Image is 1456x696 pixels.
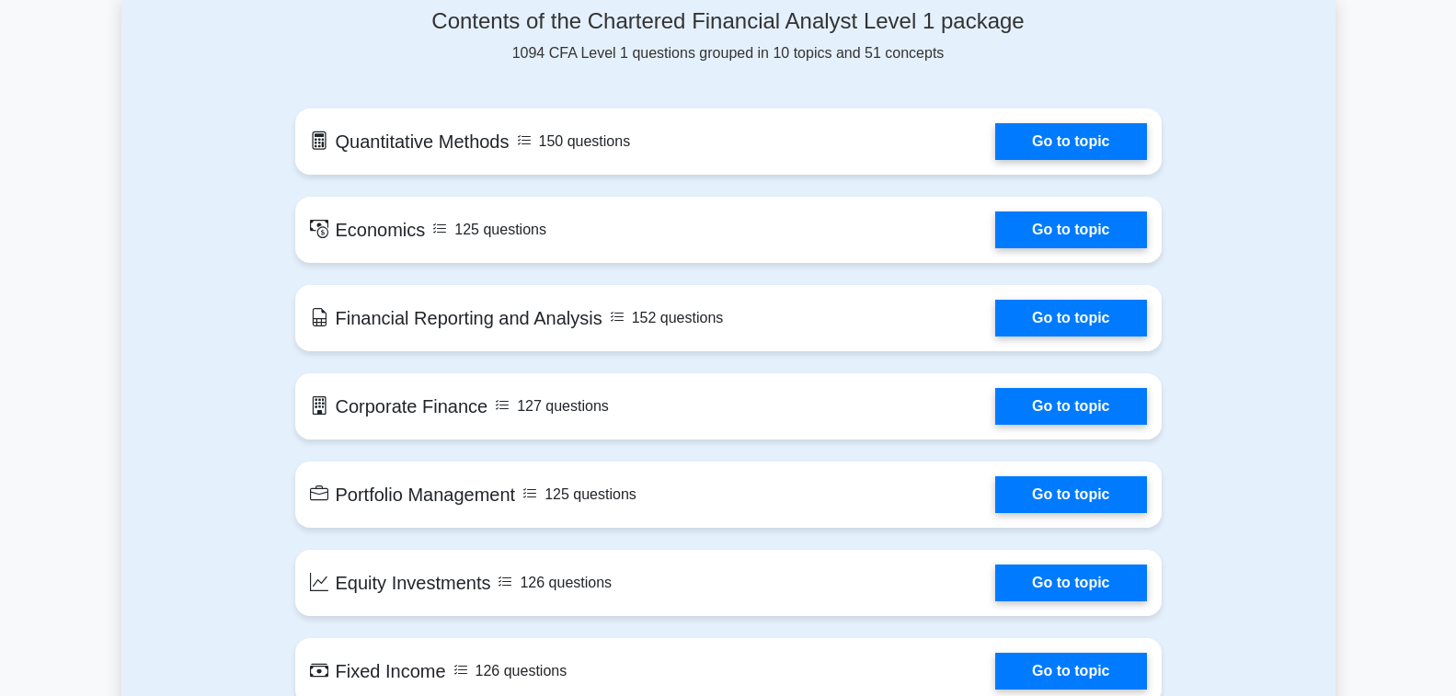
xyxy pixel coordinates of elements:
a: Go to topic [995,388,1146,425]
a: Go to topic [995,211,1146,248]
a: Go to topic [995,653,1146,690]
a: Go to topic [995,123,1146,160]
a: Go to topic [995,565,1146,601]
a: Go to topic [995,476,1146,513]
h4: Contents of the Chartered Financial Analyst Level 1 package [295,8,1162,35]
div: 1094 CFA Level 1 questions grouped in 10 topics and 51 concepts [295,8,1162,64]
a: Go to topic [995,300,1146,337]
